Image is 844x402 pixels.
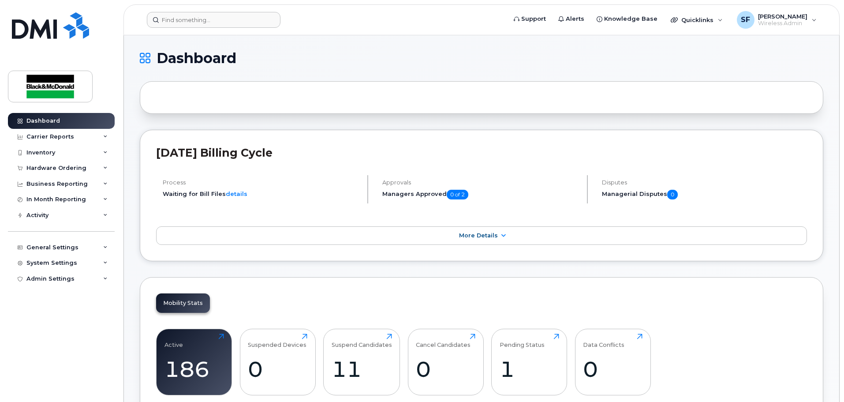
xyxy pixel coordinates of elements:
[163,190,360,198] li: Waiting for Bill Files
[248,334,307,390] a: Suspended Devices0
[156,146,807,159] h2: [DATE] Billing Cycle
[157,52,236,65] span: Dashboard
[248,334,306,348] div: Suspended Devices
[667,190,678,199] span: 0
[163,179,360,186] h4: Process
[164,356,224,382] div: 186
[500,334,545,348] div: Pending Status
[332,334,392,390] a: Suspend Candidates11
[248,356,307,382] div: 0
[583,334,642,390] a: Data Conflicts0
[164,334,224,390] a: Active186
[500,356,559,382] div: 1
[583,334,624,348] div: Data Conflicts
[332,356,392,382] div: 11
[382,179,579,186] h4: Approvals
[500,334,559,390] a: Pending Status1
[416,356,475,382] div: 0
[447,190,468,199] span: 0 of 2
[583,356,642,382] div: 0
[332,334,392,348] div: Suspend Candidates
[226,190,247,197] a: details
[602,190,807,199] h5: Managerial Disputes
[382,190,579,199] h5: Managers Approved
[459,232,498,239] span: More Details
[164,334,183,348] div: Active
[416,334,475,390] a: Cancel Candidates0
[602,179,807,186] h4: Disputes
[416,334,471,348] div: Cancel Candidates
